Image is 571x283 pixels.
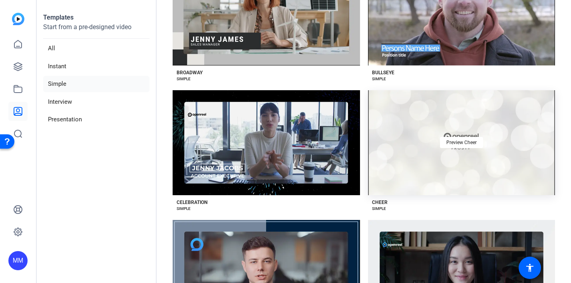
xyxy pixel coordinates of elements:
li: Interview [43,94,149,110]
img: blue-gradient.svg [12,13,24,25]
div: SIMPLE [177,206,191,212]
div: BULLSEYE [372,69,394,76]
p: Start from a pre-designed video [43,22,149,39]
li: Instant [43,58,149,75]
div: CELEBRATION [177,199,207,206]
div: BROADWAY [177,69,203,76]
div: CHEER [372,199,388,206]
div: MM [8,251,28,270]
li: Simple [43,76,149,92]
strong: Templates [43,14,74,21]
div: SIMPLE [372,76,386,82]
li: Presentation [43,111,149,128]
div: SIMPLE [372,206,386,212]
button: Template image [173,90,360,196]
li: All [43,40,149,57]
div: SIMPLE [177,76,191,82]
span: Preview Cheer [446,140,477,145]
mat-icon: accessibility [525,263,535,273]
button: Template imagePreview Cheer [368,90,555,196]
